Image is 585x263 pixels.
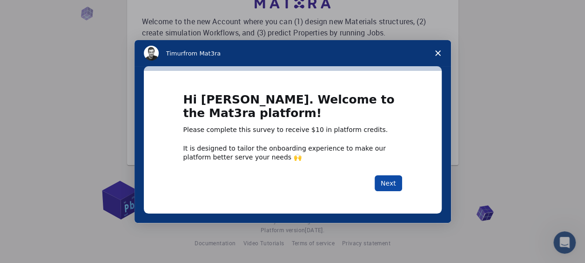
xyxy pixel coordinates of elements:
h1: Hi [PERSON_NAME]. Welcome to the Mat3ra platform! [183,93,402,125]
div: It is designed to tailor the onboarding experience to make our platform better serve your needs 🙌 [183,144,402,161]
span: Close survey [425,40,451,66]
button: Next [375,175,402,191]
span: from Mat3ra [183,50,221,57]
span: Timur [166,50,183,57]
div: Please complete this survey to receive $10 in platform credits. [183,125,402,135]
img: Profile image for Timur [144,46,159,61]
span: Support [19,7,52,15]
